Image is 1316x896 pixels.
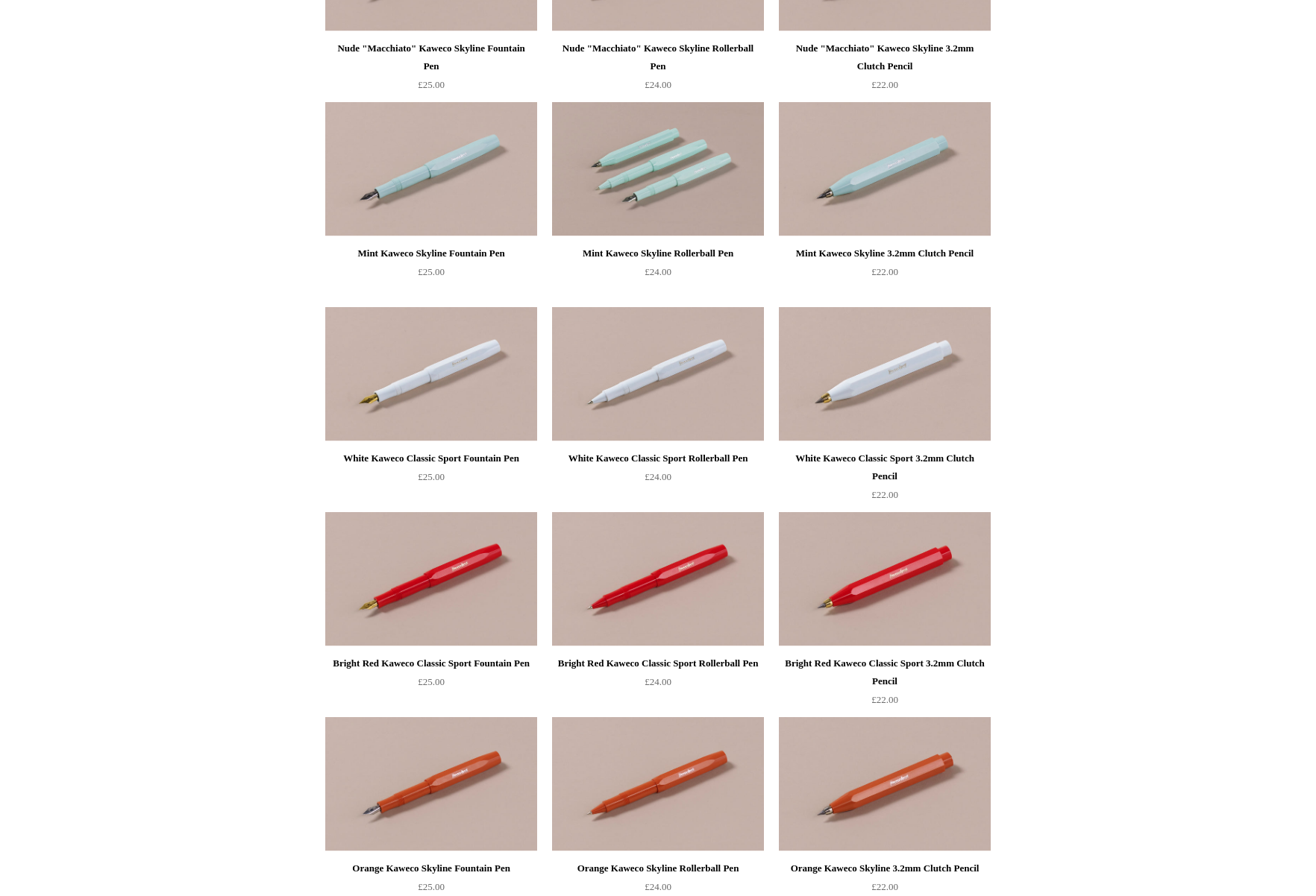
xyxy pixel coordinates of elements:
img: White Kaweco Classic Sport Rollerball Pen [552,307,764,441]
span: £22.00 [871,881,898,892]
div: Mint Kaweco Skyline 3.2mm Clutch Pencil [783,244,987,262]
span: £22.00 [871,266,898,277]
a: Bright Red Kaweco Classic Sport 3.2mm Clutch Pencil Bright Red Kaweco Classic Sport 3.2mm Clutch ... [779,512,991,646]
span: £24.00 [645,676,671,687]
div: Bright Red Kaweco Classic Sport Rollerball Pen [556,654,760,672]
img: Orange Kaweco Skyline Rollerball Pen [552,717,764,851]
div: White Kaweco Classic Sport Fountain Pen [329,449,533,467]
a: Orange Kaweco Skyline Fountain Pen Orange Kaweco Skyline Fountain Pen [325,717,537,851]
div: Orange Kaweco Skyline Fountain Pen [329,859,533,877]
div: Bright Red Kaweco Classic Sport 3.2mm Clutch Pencil [783,654,987,690]
div: Orange Kaweco Skyline 3.2mm Clutch Pencil [783,859,987,877]
span: £25.00 [418,79,445,90]
span: £25.00 [418,676,445,687]
a: White Kaweco Classic Sport 3.2mm Clutch Pencil £22.00 [779,449,991,511]
span: £24.00 [645,881,671,892]
img: Mint Kaweco Skyline 3.2mm Clutch Pencil [779,102,991,236]
a: White Kaweco Classic Sport Fountain Pen White Kaweco Classic Sport Fountain Pen [325,307,537,441]
img: Orange Kaweco Skyline 3.2mm Clutch Pencil [779,717,991,851]
span: £25.00 [418,266,445,277]
div: Nude "Macchiato" Kaweco Skyline 3.2mm Clutch Pencil [783,40,987,75]
img: Mint Kaweco Skyline Fountain Pen [325,102,537,236]
a: Orange Kaweco Skyline 3.2mm Clutch Pencil Orange Kaweco Skyline 3.2mm Clutch Pencil [779,717,991,851]
a: Bright Red Kaweco Classic Sport Fountain Pen £25.00 [325,654,537,716]
span: £22.00 [871,694,898,705]
span: £25.00 [418,881,445,892]
a: Bright Red Kaweco Classic Sport 3.2mm Clutch Pencil £22.00 [779,654,991,716]
a: Mint Kaweco Skyline Rollerball Pen Mint Kaweco Skyline Rollerball Pen [552,102,764,236]
img: Bright Red Kaweco Classic Sport 3.2mm Clutch Pencil [779,512,991,646]
span: £24.00 [645,266,671,277]
div: Mint Kaweco Skyline Fountain Pen [329,244,533,262]
a: White Kaweco Classic Sport 3.2mm Clutch Pencil White Kaweco Classic Sport 3.2mm Clutch Pencil [779,307,991,441]
a: Mint Kaweco Skyline 3.2mm Clutch Pencil £22.00 [779,244,991,306]
div: Orange Kaweco Skyline Rollerball Pen [556,859,760,877]
div: White Kaweco Classic Sport 3.2mm Clutch Pencil [783,449,987,485]
a: Nude "Macchiato" Kaweco Skyline Rollerball Pen £24.00 [552,40,764,101]
div: Nude "Macchiato" Kaweco Skyline Rollerball Pen [556,40,760,75]
img: Bright Red Kaweco Classic Sport Fountain Pen [325,512,537,646]
img: White Kaweco Classic Sport Fountain Pen [325,307,537,441]
span: £25.00 [418,471,445,482]
div: Bright Red Kaweco Classic Sport Fountain Pen [329,654,533,672]
span: £24.00 [645,471,671,482]
img: Bright Red Kaweco Classic Sport Rollerball Pen [552,512,764,646]
a: White Kaweco Classic Sport Fountain Pen £25.00 [325,449,537,511]
span: £22.00 [871,79,898,90]
a: Mint Kaweco Skyline 3.2mm Clutch Pencil Mint Kaweco Skyline 3.2mm Clutch Pencil [779,102,991,236]
a: Mint Kaweco Skyline Fountain Pen Mint Kaweco Skyline Fountain Pen [325,102,537,236]
a: Mint Kaweco Skyline Fountain Pen £25.00 [325,244,537,306]
div: Nude "Macchiato" Kaweco Skyline Fountain Pen [329,40,533,75]
a: Mint Kaweco Skyline Rollerball Pen £24.00 [552,244,764,306]
div: White Kaweco Classic Sport Rollerball Pen [556,449,760,467]
img: Mint Kaweco Skyline Rollerball Pen [552,102,764,236]
a: Orange Kaweco Skyline Rollerball Pen Orange Kaweco Skyline Rollerball Pen [552,717,764,851]
a: Bright Red Kaweco Classic Sport Fountain Pen Bright Red Kaweco Classic Sport Fountain Pen [325,512,537,646]
a: Nude "Macchiato" Kaweco Skyline Fountain Pen £25.00 [325,40,537,101]
a: White Kaweco Classic Sport Rollerball Pen White Kaweco Classic Sport Rollerball Pen [552,307,764,441]
a: Bright Red Kaweco Classic Sport Rollerball Pen £24.00 [552,654,764,716]
div: Mint Kaweco Skyline Rollerball Pen [556,244,760,262]
a: Nude "Macchiato" Kaweco Skyline 3.2mm Clutch Pencil £22.00 [779,40,991,101]
a: White Kaweco Classic Sport Rollerball Pen £24.00 [552,449,764,511]
a: Bright Red Kaweco Classic Sport Rollerball Pen Bright Red Kaweco Classic Sport Rollerball Pen [552,512,764,646]
img: White Kaweco Classic Sport 3.2mm Clutch Pencil [779,307,991,441]
span: £24.00 [645,79,671,90]
img: Orange Kaweco Skyline Fountain Pen [325,717,537,851]
span: £22.00 [871,489,898,500]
